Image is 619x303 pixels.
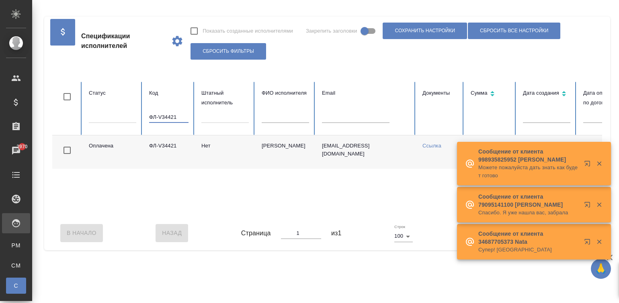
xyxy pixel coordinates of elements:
div: 100 [394,230,413,242]
div: Email [322,88,410,98]
p: Спасибо. Я уже нашла вас, забрала [478,209,579,217]
a: CM [6,257,26,274]
span: Toggle Row Selected [59,142,76,159]
td: ФЛ-V34421 [143,135,195,169]
div: Код [149,88,189,98]
td: [DATE] 06:51 [517,135,577,169]
a: PM [6,237,26,253]
span: Сбросить все настройки [480,27,548,34]
a: 2970 [2,141,30,161]
span: CM [10,261,22,270]
button: Закрыть [591,160,607,167]
button: Сбросить все настройки [468,23,560,39]
button: Открыть в новой вкладке [579,234,599,253]
p: Сообщение от клиента 34687705373 Nata [478,230,579,246]
span: 2970 [12,143,32,151]
span: PM [10,241,22,249]
div: Статус [89,88,136,98]
span: Спецификации исполнителей [81,31,164,51]
div: Документы [422,88,458,98]
button: Закрыть [591,238,607,245]
a: С [6,278,26,294]
p: Сообщение от клиента 998935825952 [PERSON_NAME] [478,147,579,164]
div: Штатный исполнитель [201,88,249,108]
p: Сообщение от клиента 79095141100 [PERSON_NAME] [478,193,579,209]
div: ФИО исполнителя [262,88,309,98]
span: Сбросить фильтры [203,48,254,55]
span: Страница [241,228,271,238]
button: Открыть в новой вкладке [579,197,599,216]
div: Сортировка [523,88,570,100]
button: Сохранить настройки [383,23,467,39]
td: [PERSON_NAME] [255,135,316,169]
span: Сохранить настройки [395,27,455,34]
td: [EMAIL_ADDRESS][DOMAIN_NAME] [316,135,416,169]
td: 100 005,12 ₽ [464,135,517,169]
span: из 1 [331,228,342,238]
td: Оплачена [82,135,143,169]
button: Закрыть [591,201,607,208]
p: Можете пожалуйста дать знать как будет готово [478,164,579,180]
span: Показать созданные исполнителями [203,27,293,35]
span: Закрепить заголовки [306,27,357,35]
p: Супер! [GEOGRAPHIC_DATA] [478,246,579,254]
td: Нет [195,135,255,169]
label: Строк [394,225,405,229]
a: Ссылка [422,143,441,149]
button: Сбросить фильтры [191,43,266,60]
button: Открыть в новой вкладке [579,156,599,175]
div: Сортировка [471,88,510,100]
span: С [10,282,22,290]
